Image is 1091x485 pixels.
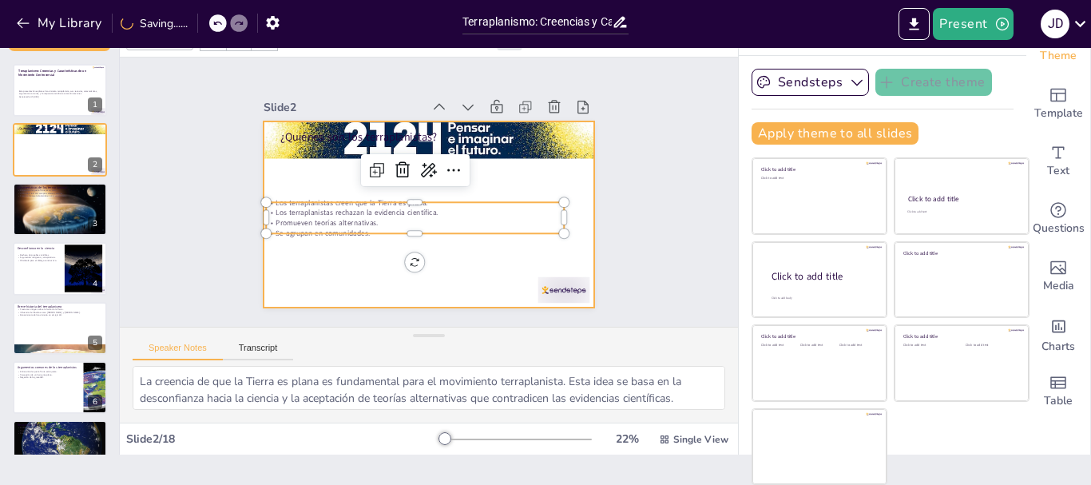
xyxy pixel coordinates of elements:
[18,427,102,430] p: La Tierra es un geoide.
[18,311,102,314] p: Influencia de filósofos como [PERSON_NAME] y [PERSON_NAME].
[88,455,102,469] div: 7
[133,343,223,360] button: Speaker Notes
[88,217,102,231] div: 3
[18,125,102,130] p: ¿Quiénes son los terraplanistas?
[772,270,874,284] div: Click to add title
[18,373,79,376] p: Percepción de un horizonte plano.
[13,242,107,295] div: 4
[1026,305,1090,363] div: Add charts and graphs
[1026,248,1090,305] div: Add images, graphics, shapes or video
[18,432,102,435] p: Curvatura visible en el horizonte.
[839,344,875,348] div: Click to add text
[673,433,728,446] span: Single View
[761,333,875,340] div: Click to add title
[133,366,725,410] textarea: La creencia de que la Tierra es plana es fundamental para el movimiento terraplanista. Esta idea ...
[462,10,612,34] input: Insert title
[966,344,1016,348] div: Click to add text
[19,89,99,95] p: Esta presentación explora el movimiento terraplanista, sus creencias, características, argumentos...
[1040,47,1077,65] span: Theme
[908,194,1014,204] div: Click to add title
[18,423,102,427] p: Respuesta científica
[13,302,107,355] div: 5
[13,64,107,117] div: 1
[18,313,102,316] p: Renacimiento del movimiento en el siglo XXI.
[18,304,102,308] p: Breve historia del terraplanismo
[296,53,450,116] div: Slide 2
[1026,75,1090,133] div: Add ready made slides
[752,122,918,145] button: Apply theme to all slides
[1026,363,1090,420] div: Add a table
[761,166,875,173] div: Click to add title
[1047,162,1069,180] span: Text
[266,157,553,259] p: Los terraplanistas rechazan la evidencia científica.
[18,69,85,78] strong: Terraplanismo: Creencias y Características de un Movimiento Controversial
[933,8,1013,40] button: Present
[223,343,294,360] button: Transcript
[907,210,1014,214] div: Click to add text
[263,166,549,268] p: Promueven teorías alternativas.
[13,123,107,176] div: 2
[1044,392,1073,410] span: Table
[18,256,60,260] p: Argumentos religiosos y conspirativos.
[903,333,1018,340] div: Click to add title
[126,431,438,447] div: Slide 2 / 18
[18,185,102,190] p: Características de los terraplanistas
[121,16,188,31] div: Saving......
[88,157,102,172] div: 2
[18,370,79,373] p: Afirmación de que la Tierra está quieta.
[18,260,60,263] p: Obstáculo para el diálogo constructivo.
[903,249,1018,256] div: Click to add title
[18,192,102,195] p: Visión del cielo con cuerpos celestes cercanos.
[302,86,590,193] p: ¿Quiénes son los terraplanistas?
[903,344,954,348] div: Click to add text
[13,361,107,414] div: 6
[88,395,102,409] div: 6
[1034,105,1083,122] span: Template
[18,253,60,256] p: Rechazo de pruebas científicas.
[752,69,869,96] button: Sendsteps
[899,8,930,40] button: Export to PowerPoint
[88,336,102,350] div: 5
[608,431,646,447] div: 22 %
[18,365,79,370] p: Argumentos comunes de los terraplanistas
[88,276,102,291] div: 4
[19,95,99,98] p: Generated with [URL]
[761,177,875,181] div: Click to add text
[772,296,872,300] div: Click to add body
[1041,338,1075,356] span: Charts
[13,183,107,236] div: 3
[12,10,109,36] button: My Library
[1033,220,1085,237] span: Questions
[18,189,102,192] p: Afirmación de que la Tierra es un disco.
[761,344,797,348] div: Click to add text
[1026,133,1090,190] div: Add text boxes
[1043,277,1074,295] span: Media
[1041,8,1069,40] button: J d
[18,429,102,432] p: Pruebas claras de esfericidad.
[88,97,102,112] div: 1
[1041,10,1069,38] div: J d
[13,420,107,473] div: 7
[800,344,836,348] div: Click to add text
[18,246,60,251] p: Desconfianza en la ciencia
[18,376,79,380] p: Negación de la gravedad.
[18,195,102,198] p: Creencia de que la Antártida es un muro de hielo.
[875,69,992,96] button: Create theme
[1026,190,1090,248] div: Get real-time input from your audience
[18,308,102,311] p: Creencias antiguas sobre la forma de la Tierra.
